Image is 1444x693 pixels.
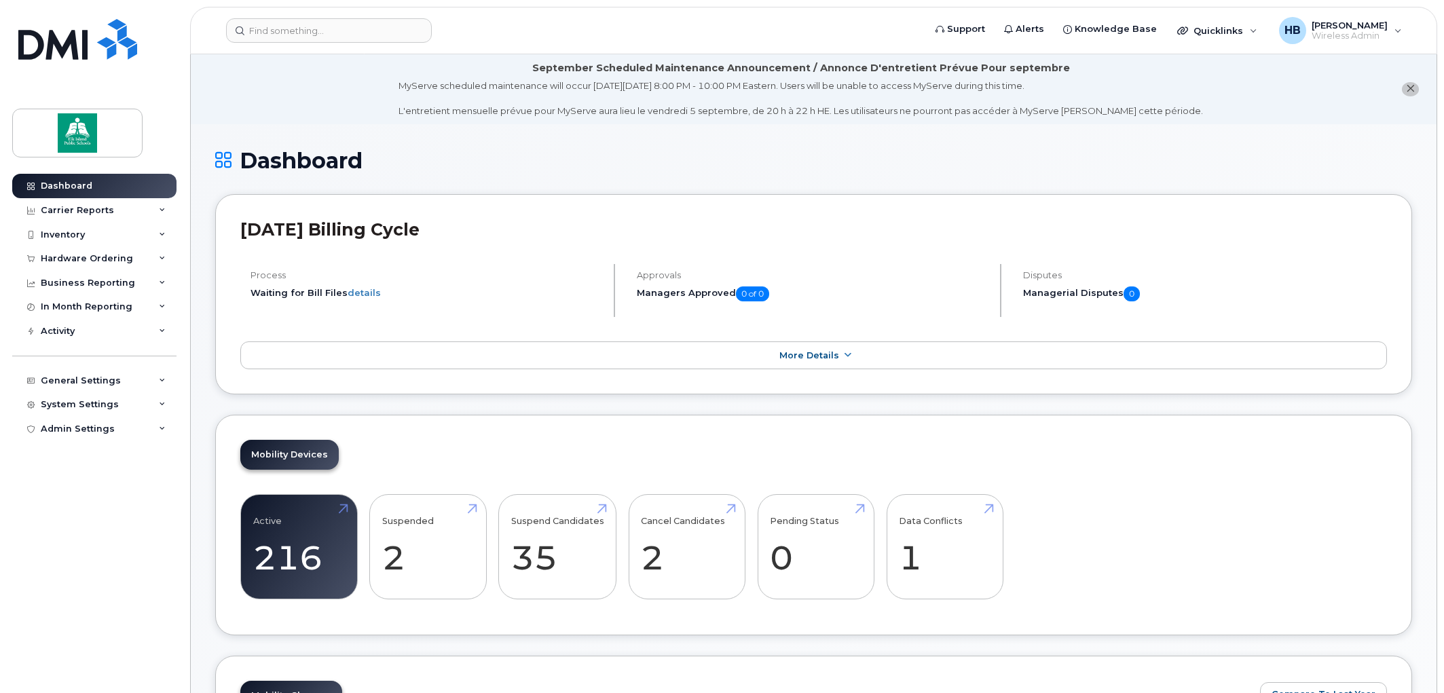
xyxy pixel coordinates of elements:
[382,502,474,592] a: Suspended 2
[251,286,602,299] li: Waiting for Bill Files
[399,79,1203,117] div: MyServe scheduled maintenance will occur [DATE][DATE] 8:00 PM - 10:00 PM Eastern. Users will be u...
[215,149,1412,172] h1: Dashboard
[511,502,604,592] a: Suspend Candidates 35
[779,350,839,360] span: More Details
[532,61,1070,75] div: September Scheduled Maintenance Announcement / Annonce D'entretient Prévue Pour septembre
[240,440,339,470] a: Mobility Devices
[253,502,345,592] a: Active 216
[1402,82,1419,96] button: close notification
[899,502,991,592] a: Data Conflicts 1
[251,270,602,280] h4: Process
[637,270,988,280] h4: Approvals
[1124,286,1140,301] span: 0
[736,286,769,301] span: 0 of 0
[770,502,862,592] a: Pending Status 0
[240,219,1387,240] h2: [DATE] Billing Cycle
[637,286,988,301] h5: Managers Approved
[1023,270,1387,280] h4: Disputes
[641,502,733,592] a: Cancel Candidates 2
[348,287,381,298] a: details
[1023,286,1387,301] h5: Managerial Disputes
